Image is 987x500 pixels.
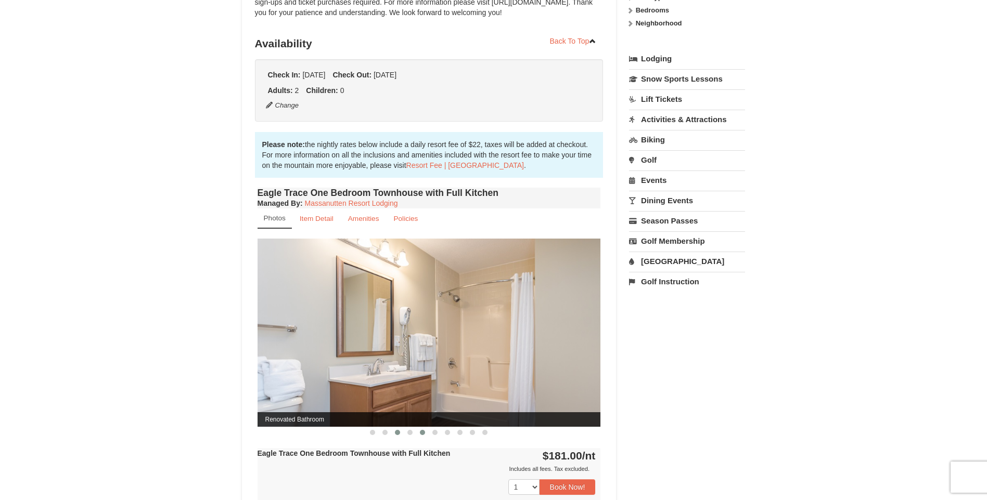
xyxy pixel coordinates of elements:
strong: Children: [306,86,338,95]
a: Golf Instruction [629,272,745,291]
a: Amenities [341,208,386,229]
strong: : [258,199,303,207]
a: Back To Top [543,33,604,49]
strong: Please note: [262,140,305,149]
small: Photos [264,214,286,222]
span: 2 [295,86,299,95]
a: Golf Membership [629,231,745,251]
span: 0 [340,86,344,95]
a: Golf [629,150,745,169]
small: Policies [393,215,418,222]
small: Item Detail [300,215,334,222]
strong: Check Out: [332,71,371,79]
a: Biking [629,130,745,149]
strong: Neighborhood [636,19,682,27]
img: Renovated Bathroom [258,239,601,426]
button: Book Now! [540,479,596,495]
a: Events [629,170,745,190]
h4: Eagle Trace One Bedroom Townhouse with Full Kitchen [258,188,601,198]
span: [DATE] [374,71,396,79]
a: Photos [258,208,292,229]
a: Lodging [629,49,745,68]
a: Massanutten Resort Lodging [305,199,398,207]
a: [GEOGRAPHIC_DATA] [629,252,745,271]
strong: Check In: [268,71,301,79]
a: Policies [387,208,425,229]
a: Dining Events [629,191,745,210]
a: Item Detail [293,208,340,229]
div: Includes all fees. Tax excluded. [258,464,596,474]
button: Change [265,100,300,111]
div: the nightly rates below include a daily resort fee of $22, taxes will be added at checkout. For m... [255,132,604,178]
strong: Adults: [268,86,293,95]
strong: $181.00 [543,450,596,462]
span: /nt [582,450,596,462]
span: Renovated Bathroom [258,412,601,427]
a: Activities & Attractions [629,110,745,129]
span: [DATE] [302,71,325,79]
strong: Eagle Trace One Bedroom Townhouse with Full Kitchen [258,449,451,457]
a: Snow Sports Lessons [629,69,745,88]
a: Season Passes [629,211,745,230]
a: Resort Fee | [GEOGRAPHIC_DATA] [406,161,524,169]
a: Lift Tickets [629,89,745,109]
h3: Availability [255,33,604,54]
small: Amenities [348,215,379,222]
strong: Bedrooms [636,6,669,14]
span: Managed By [258,199,300,207]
